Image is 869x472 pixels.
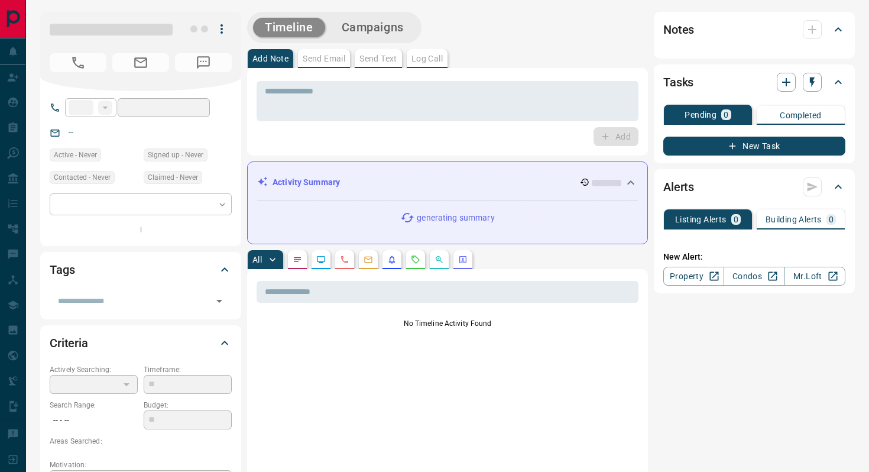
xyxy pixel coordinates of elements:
[50,53,106,72] span: No Number
[253,18,325,37] button: Timeline
[675,215,727,224] p: Listing Alerts
[663,20,694,39] h2: Notes
[780,111,822,119] p: Completed
[144,364,232,375] p: Timeframe:
[434,255,444,264] svg: Opportunities
[316,255,326,264] svg: Lead Browsing Activity
[829,215,834,224] p: 0
[663,173,845,201] div: Alerts
[685,111,716,119] p: Pending
[50,256,232,284] div: Tags
[340,255,349,264] svg: Calls
[293,255,302,264] svg: Notes
[50,410,138,430] p: -- - --
[766,215,822,224] p: Building Alerts
[273,176,340,189] p: Activity Summary
[50,334,88,353] h2: Criteria
[252,256,262,264] p: All
[663,15,845,44] div: Notes
[663,137,845,156] button: New Task
[50,260,74,279] h2: Tags
[50,329,232,357] div: Criteria
[663,251,845,263] p: New Alert:
[144,400,232,410] p: Budget:
[784,267,845,286] a: Mr.Loft
[112,53,169,72] span: No Email
[69,128,73,137] a: --
[734,215,738,224] p: 0
[724,111,728,119] p: 0
[50,436,232,447] p: Areas Searched:
[411,255,420,264] svg: Requests
[50,364,138,375] p: Actively Searching:
[148,149,203,161] span: Signed up - Never
[211,293,228,309] button: Open
[50,460,232,470] p: Motivation:
[148,172,198,183] span: Claimed - Never
[330,18,416,37] button: Campaigns
[663,267,724,286] a: Property
[54,172,111,183] span: Contacted - Never
[54,149,97,161] span: Active - Never
[724,267,784,286] a: Condos
[663,73,693,92] h2: Tasks
[175,53,232,72] span: No Number
[663,68,845,96] div: Tasks
[417,212,494,224] p: generating summary
[663,177,694,196] h2: Alerts
[458,255,468,264] svg: Agent Actions
[50,400,138,410] p: Search Range:
[364,255,373,264] svg: Emails
[387,255,397,264] svg: Listing Alerts
[257,318,638,329] p: No Timeline Activity Found
[252,54,288,63] p: Add Note
[257,172,638,193] div: Activity Summary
